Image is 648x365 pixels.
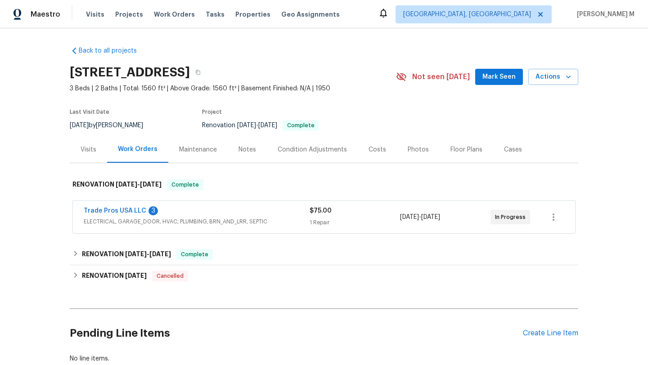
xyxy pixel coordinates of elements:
span: Complete [168,180,202,189]
button: Actions [528,69,578,85]
span: Project [202,109,222,115]
div: Visits [81,145,96,154]
h6: RENOVATION [82,271,147,281]
span: Tasks [206,11,225,18]
h2: Pending Line Items [70,312,523,354]
span: Mark Seen [482,71,516,83]
span: In Progress [495,213,529,222]
div: RENOVATION [DATE]-[DATE]Complete [70,170,578,199]
div: Maintenance [179,145,217,154]
span: Work Orders [154,10,195,19]
span: $75.00 [310,208,332,214]
span: Complete [177,250,212,259]
h6: RENOVATION [72,179,162,190]
span: 3 Beds | 2 Baths | Total: 1560 ft² | Above Grade: 1560 ft² | Basement Finished: N/A | 1950 [70,84,396,93]
span: Visits [86,10,104,19]
span: Geo Assignments [281,10,340,19]
button: Copy Address [190,64,206,80]
button: Mark Seen [475,69,523,85]
span: [DATE] [140,181,162,187]
div: 3 [148,206,158,215]
span: [DATE] [258,122,277,129]
span: [DATE] [125,251,147,257]
a: Trade Pros USA LLC [84,208,146,214]
div: Costs [369,145,386,154]
div: Create Line Item [523,329,578,338]
span: Not seen [DATE] [412,72,470,81]
div: Photos [408,145,429,154]
span: - [400,213,440,222]
span: ELECTRICAL, GARAGE_DOOR, HVAC, PLUMBING, BRN_AND_LRR, SEPTIC [84,217,310,226]
span: Properties [235,10,270,19]
span: [GEOGRAPHIC_DATA], [GEOGRAPHIC_DATA] [403,10,531,19]
div: RENOVATION [DATE]Cancelled [70,265,578,287]
span: [DATE] [400,214,419,220]
span: [DATE] [125,272,147,279]
div: Floor Plans [450,145,482,154]
h6: RENOVATION [82,249,171,260]
span: [PERSON_NAME] M [573,10,634,19]
div: No line items. [70,354,578,363]
span: - [116,181,162,187]
span: - [125,251,171,257]
span: - [237,122,277,129]
div: RENOVATION [DATE]-[DATE]Complete [70,244,578,265]
span: Maestro [31,10,60,19]
div: Notes [238,145,256,154]
span: [DATE] [421,214,440,220]
span: [DATE] [237,122,256,129]
span: [DATE] [70,122,89,129]
div: Condition Adjustments [278,145,347,154]
div: Cases [504,145,522,154]
span: Actions [535,71,571,83]
div: by [PERSON_NAME] [70,120,154,131]
span: Renovation [202,122,319,129]
div: Work Orders [118,145,157,154]
span: Projects [115,10,143,19]
span: Cancelled [153,272,187,280]
a: Back to all projects [70,46,156,55]
h2: [STREET_ADDRESS] [70,68,190,77]
span: [DATE] [116,181,137,187]
div: 1 Repair [310,218,400,227]
span: [DATE] [149,251,171,257]
span: Complete [283,123,318,128]
span: Last Visit Date [70,109,109,115]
